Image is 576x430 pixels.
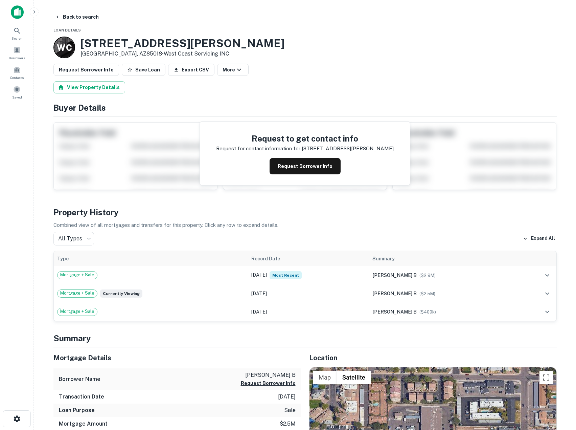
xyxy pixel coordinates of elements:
h4: Property History [53,206,557,218]
span: Currently viewing [100,289,142,298]
h5: Location [309,353,557,363]
p: Combined view of all mortgages and transfers for this property. Click any row to expand details. [53,221,557,229]
span: ($ 2.9M ) [419,273,436,278]
td: [DATE] [248,266,369,284]
th: Summary [369,251,518,266]
button: Show street map [313,371,337,384]
h4: Summary [53,332,557,344]
iframe: Chat Widget [542,376,576,408]
span: Most Recent [270,271,302,279]
span: Saved [12,94,22,100]
p: [PERSON_NAME] b [241,371,296,379]
p: [GEOGRAPHIC_DATA], AZ85018 • [80,50,284,58]
span: Contacts [10,75,24,80]
td: [DATE] [248,303,369,321]
a: Saved [2,83,32,101]
span: Mortgage + Sale [57,290,97,297]
button: Request Borrower Info [53,64,119,76]
button: More [217,64,249,76]
h3: [STREET_ADDRESS][PERSON_NAME] [80,37,284,50]
h6: Transaction Date [59,393,104,401]
p: W C [57,41,71,54]
button: View Property Details [53,81,125,93]
th: Record Date [248,251,369,266]
p: Request for contact information for [216,145,300,153]
span: ($ 2.5M ) [419,291,435,296]
button: Request Borrower Info [270,158,341,174]
button: expand row [542,270,553,281]
button: Save Loan [122,64,165,76]
a: Contacts [2,63,32,82]
td: [DATE] [248,284,369,303]
th: Type [54,251,248,266]
h4: Buyer Details [53,102,557,114]
a: W C [53,37,75,58]
span: [PERSON_NAME] b [372,309,417,315]
h6: Loan Purpose [59,406,95,414]
button: Export CSV [168,64,214,76]
h5: Mortgage Details [53,353,301,363]
span: Borrowers [9,55,25,61]
h6: Mortgage Amount [59,420,108,428]
img: capitalize-icon.png [11,5,24,19]
span: Mortgage + Sale [57,308,97,315]
p: sale [284,406,296,414]
a: Search [2,24,32,42]
span: [PERSON_NAME] b [372,273,417,278]
a: Borrowers [2,44,32,62]
button: Request Borrower Info [241,379,296,387]
button: Expand All [521,234,557,244]
div: All Types [53,232,94,245]
span: Search [11,36,23,41]
h4: Request to get contact info [216,132,394,145]
a: West Coast Servicing INC [164,50,229,57]
p: [STREET_ADDRESS][PERSON_NAME] [302,145,394,153]
span: ($ 400k ) [419,309,436,315]
p: $2.5m [280,420,296,428]
h6: Borrower Name [59,375,100,383]
button: Show satellite imagery [337,371,371,384]
p: [DATE] [278,393,296,401]
button: expand row [542,306,553,318]
button: Back to search [52,11,101,23]
span: Loan Details [53,28,81,32]
button: Toggle fullscreen view [539,371,553,384]
button: expand row [542,288,553,299]
span: [PERSON_NAME] b [372,291,417,296]
span: Mortgage + Sale [57,272,97,278]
